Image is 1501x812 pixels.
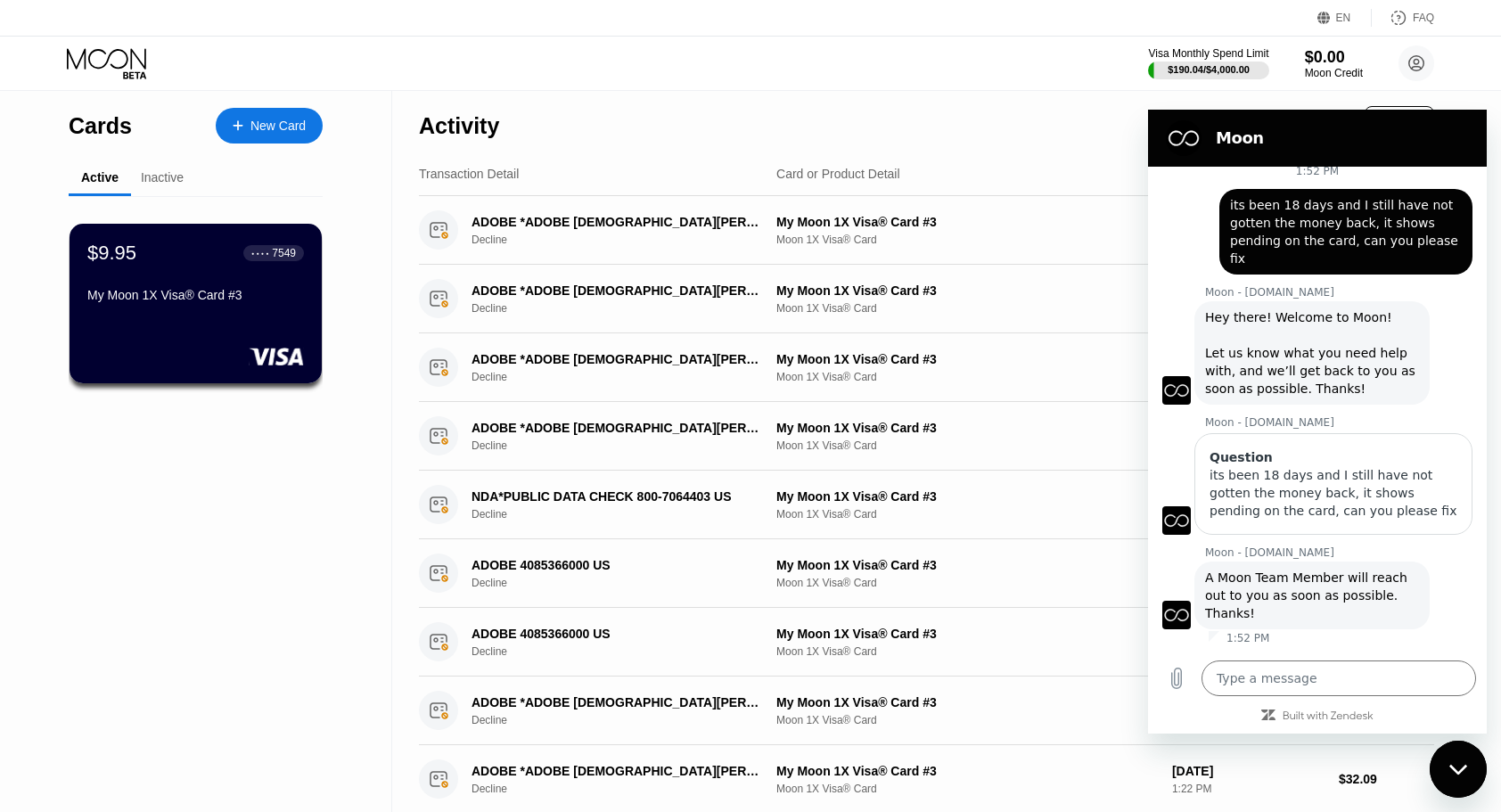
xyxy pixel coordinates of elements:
[419,471,1434,539] div: NDA*PUBLIC DATA CHECK 800-7064403 USDeclineMy Moon 1X Visa® Card #3Moon 1X Visa® Card[DATE]9:50 A...
[776,783,1158,795] div: Moon 1X Visa® Card
[472,371,781,383] div: Decline
[1413,12,1434,24] div: FAQ
[250,119,306,134] div: New Card
[776,764,1158,778] div: My Moon 1X Visa® Card #3
[87,242,136,265] div: $9.95
[1336,12,1351,24] div: EN
[776,234,1158,246] div: Moon 1X Visa® Card
[1148,47,1268,79] div: Visa Monthly Spend Limit$190.04/$4,000.00
[472,421,759,435] div: ADOBE *ADOBE [DEMOGRAPHIC_DATA][PERSON_NAME] [GEOGRAPHIC_DATA]
[81,170,119,185] div: Active
[1430,741,1487,798] iframe: Button to launch messaging window, conversation in progress
[472,783,781,795] div: Decline
[776,695,1158,709] div: My Moon 1X Visa® Card #3
[472,577,781,589] div: Decline
[1372,9,1434,27] div: FAQ
[69,113,132,139] div: Cards
[776,558,1158,572] div: My Moon 1X Visa® Card #3
[776,645,1158,658] div: Moon 1X Visa® Card
[272,247,296,259] div: 7549
[419,113,499,139] div: Activity
[472,764,759,778] div: ADOBE *ADOBE [DEMOGRAPHIC_DATA][PERSON_NAME] [GEOGRAPHIC_DATA]
[141,170,184,185] div: Inactive
[1317,9,1372,27] div: EN
[776,577,1158,589] div: Moon 1X Visa® Card
[419,196,1434,265] div: ADOBE *ADOBE [DEMOGRAPHIC_DATA][PERSON_NAME] [GEOGRAPHIC_DATA]DeclineMy Moon 1X Visa® Card #3Moon...
[776,352,1158,366] div: My Moon 1X Visa® Card #3
[216,108,323,144] div: New Card
[1148,110,1487,734] iframe: Messaging window
[419,608,1434,677] div: ADOBE 4085366000 USDeclineMy Moon 1X Visa® Card #3Moon 1X Visa® Card[DATE]2:29 PM$32.09
[776,439,1158,452] div: Moon 1X Visa® Card
[472,352,759,366] div: ADOBE *ADOBE [DEMOGRAPHIC_DATA][PERSON_NAME] [GEOGRAPHIC_DATA]
[776,627,1158,641] div: My Moon 1X Visa® Card #3
[472,714,781,726] div: Decline
[70,224,322,383] div: $9.95● ● ● ●7549My Moon 1X Visa® Card #3
[472,215,759,229] div: ADOBE *ADOBE [DEMOGRAPHIC_DATA][PERSON_NAME] [GEOGRAPHIC_DATA]
[419,265,1434,333] div: ADOBE *ADOBE [DEMOGRAPHIC_DATA][PERSON_NAME] [GEOGRAPHIC_DATA]DeclineMy Moon 1X Visa® Card #3Moon...
[776,167,900,181] div: Card or Product Detail
[419,677,1434,745] div: ADOBE *ADOBE [DEMOGRAPHIC_DATA][PERSON_NAME] [GEOGRAPHIC_DATA]DeclineMy Moon 1X Visa® Card #3Moon...
[1172,783,1325,795] div: 1:22 PM
[776,489,1158,504] div: My Moon 1X Visa® Card #3
[87,288,304,302] div: My Moon 1X Visa® Card #3
[472,283,759,298] div: ADOBE *ADOBE [DEMOGRAPHIC_DATA][PERSON_NAME] [GEOGRAPHIC_DATA]
[776,302,1158,315] div: Moon 1X Visa® Card
[419,539,1434,608] div: ADOBE 4085366000 USDeclineMy Moon 1X Visa® Card #3Moon 1X Visa® Card[DATE]2:29 PM$32.09
[472,508,781,521] div: Decline
[472,439,781,452] div: Decline
[472,558,759,572] div: ADOBE 4085366000 US
[1305,48,1363,67] div: $0.00
[419,402,1434,471] div: ADOBE *ADOBE [DEMOGRAPHIC_DATA][PERSON_NAME] [GEOGRAPHIC_DATA]DeclineMy Moon 1X Visa® Card #3Moon...
[776,421,1158,435] div: My Moon 1X Visa® Card #3
[1172,764,1325,778] div: [DATE]
[472,695,759,709] div: ADOBE *ADOBE [DEMOGRAPHIC_DATA][PERSON_NAME] [GEOGRAPHIC_DATA]
[472,645,781,658] div: Decline
[419,333,1434,402] div: ADOBE *ADOBE [DEMOGRAPHIC_DATA][PERSON_NAME] [GEOGRAPHIC_DATA]DeclineMy Moon 1X Visa® Card #3Moon...
[776,371,1158,383] div: Moon 1X Visa® Card
[1148,47,1268,60] div: Visa Monthly Spend Limit
[776,508,1158,521] div: Moon 1X Visa® Card
[472,234,781,246] div: Decline
[1305,67,1363,79] div: Moon Credit
[472,627,759,641] div: ADOBE 4085366000 US
[776,215,1158,229] div: My Moon 1X Visa® Card #3
[472,302,781,315] div: Decline
[776,283,1158,298] div: My Moon 1X Visa® Card #3
[251,250,269,256] div: ● ● ● ●
[1168,64,1250,75] div: $190.04 / $4,000.00
[1305,48,1363,79] div: $0.00Moon Credit
[776,714,1158,726] div: Moon 1X Visa® Card
[1339,772,1434,786] div: $32.09
[472,489,759,504] div: NDA*PUBLIC DATA CHECK 800-7064403 US
[419,167,519,181] div: Transaction Detail
[1365,106,1434,136] div: Export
